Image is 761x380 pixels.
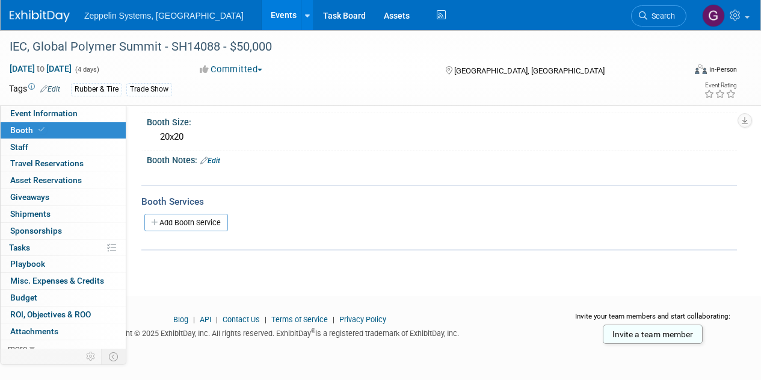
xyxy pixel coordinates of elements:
td: Toggle Event Tabs [102,349,126,364]
div: Booth Services [141,195,737,208]
td: Personalize Event Tab Strip [81,349,102,364]
div: Event Rating [704,83,736,89]
a: more [1,340,126,357]
a: Blog [173,315,188,324]
a: Edit [200,157,220,165]
span: Misc. Expenses & Credits [10,276,104,285]
a: Invite a team member [603,325,703,344]
a: Budget [1,290,126,306]
a: Staff [1,139,126,155]
a: Tasks [1,240,126,256]
span: to [35,64,46,73]
div: Trade Show [126,83,172,96]
a: Search [631,5,686,26]
button: Committed [196,63,267,76]
img: Genevieve Dewald [702,4,725,27]
a: Playbook [1,256,126,272]
a: Asset Reservations [1,172,126,188]
span: Zeppelin Systems, [GEOGRAPHIC_DATA] [84,11,244,20]
div: 20x20 [156,128,728,146]
div: Event Format [630,63,737,81]
span: | [330,315,337,324]
span: Attachments [10,326,58,336]
img: Format-Inperson.png [695,64,707,74]
span: (4 days) [74,66,99,73]
a: Travel Reservations [1,155,126,172]
a: Privacy Policy [339,315,386,324]
a: Sponsorships [1,223,126,239]
div: Booth Size: [147,113,737,128]
span: Tasks [9,243,30,252]
span: [GEOGRAPHIC_DATA], [GEOGRAPHIC_DATA] [454,66,605,75]
a: Contact Us [223,315,260,324]
sup: ® [311,328,315,334]
span: Shipments [10,209,51,219]
div: In-Person [709,65,737,74]
span: | [262,315,270,324]
a: Edit [40,85,60,93]
i: Booth reservation complete [39,126,45,133]
a: Event Information [1,105,126,122]
div: Rubber & Tire [71,83,122,96]
span: ROI, Objectives & ROO [10,310,91,319]
a: Shipments [1,206,126,222]
span: | [213,315,221,324]
div: Invite your team members and start collaborating: [568,311,737,329]
span: Staff [10,142,28,152]
div: Booth Notes: [147,151,737,167]
span: | [190,315,198,324]
span: Giveaways [10,192,49,202]
span: [DATE] [DATE] [9,63,72,74]
div: Copyright © 2025 ExhibitDay, Inc. All rights reserved. ExhibitDay is a registered trademark of Ex... [9,325,550,339]
span: Playbook [10,259,45,269]
a: API [200,315,211,324]
div: IEC, Global Polymer Summit - SH14088 - $50,000 [5,36,675,58]
a: Misc. Expenses & Credits [1,273,126,289]
a: Add Booth Service [144,214,228,231]
a: Attachments [1,323,126,340]
span: Travel Reservations [10,158,84,168]
span: Sponsorships [10,226,62,235]
span: more [8,343,27,353]
span: Event Information [10,108,78,118]
a: ROI, Objectives & ROO [1,307,126,323]
a: Terms of Service [271,315,328,324]
span: Booth [10,125,47,135]
span: Asset Reservations [10,175,82,185]
td: Tags [9,83,60,96]
img: ExhibitDay [10,10,70,22]
span: Search [647,11,675,20]
a: Booth [1,122,126,139]
a: Giveaways [1,189,126,205]
span: Budget [10,293,37,302]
